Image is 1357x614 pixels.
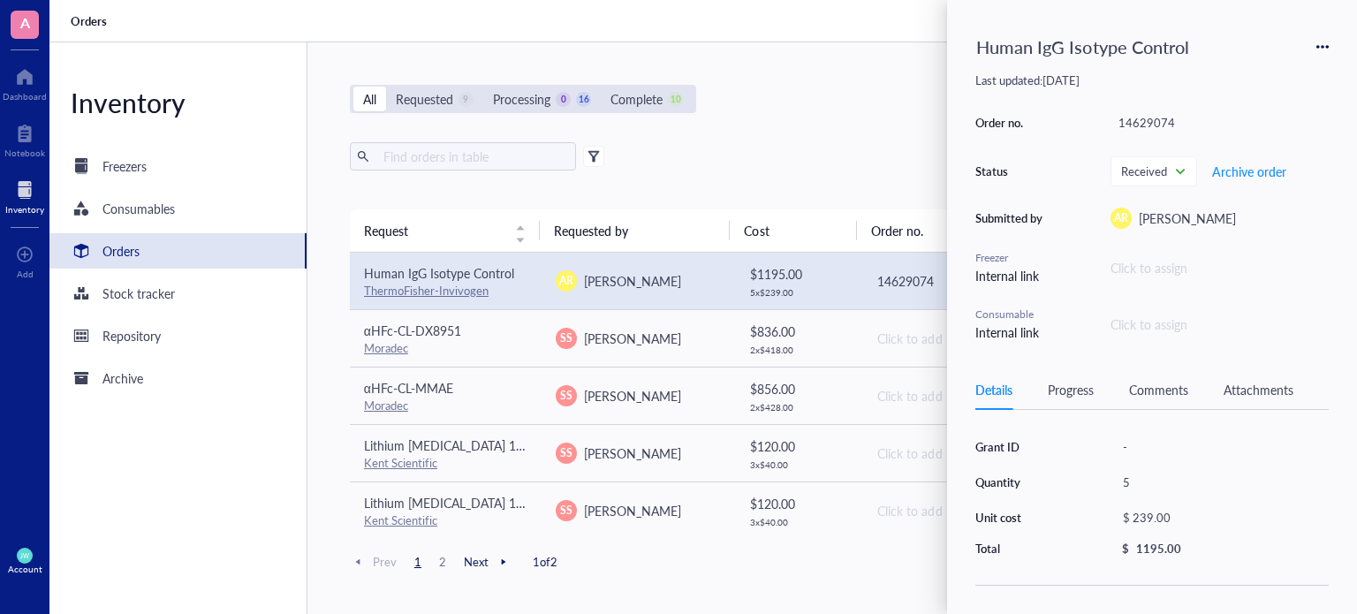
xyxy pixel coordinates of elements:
[364,264,514,282] span: Human IgG Isotype Control
[364,322,461,339] span: αHFc-CL-DX8951
[861,424,1053,481] td: Click to add
[861,481,1053,539] td: Click to add
[364,512,437,528] a: Kent Scientific
[102,284,175,303] div: Stock tracker
[49,360,307,396] a: Archive
[750,436,848,456] div: $ 120.00
[364,436,750,454] span: Lithium [MEDICAL_DATA] 100/pk- Microvette® Prepared Micro Tubes
[533,554,557,570] span: 1 of 2
[49,233,307,269] a: Orders
[407,554,428,570] span: 1
[576,92,591,107] div: 16
[975,72,1329,88] div: Last updated: [DATE]
[1111,315,1329,334] div: Click to assign
[857,209,1047,252] th: Order no.
[1224,380,1293,399] div: Attachments
[584,330,681,347] span: [PERSON_NAME]
[750,264,848,284] div: $ 1195.00
[1048,380,1094,399] div: Progress
[364,379,453,397] span: αHFc-CL-MMAE
[5,204,44,215] div: Inventory
[975,163,1046,179] div: Status
[750,379,848,398] div: $ 856.00
[1115,505,1322,530] div: $ 239.00
[861,367,1053,424] td: Click to add
[750,517,848,527] div: 3 x $ 40.00
[350,209,540,252] th: Request
[1211,157,1287,186] button: Archive order
[584,272,681,290] span: [PERSON_NAME]
[396,89,453,109] div: Requested
[49,148,307,184] a: Freezers
[102,241,140,261] div: Orders
[975,380,1012,399] div: Details
[560,330,572,346] span: SS
[560,388,572,404] span: SS
[3,91,47,102] div: Dashboard
[364,339,408,356] a: Moradec
[730,209,857,252] th: Cost
[102,199,175,218] div: Consumables
[1111,110,1329,135] div: 14629074
[17,269,34,279] div: Add
[71,13,110,29] a: Orders
[1115,435,1329,459] div: -
[1114,210,1128,226] span: AR
[364,221,504,240] span: Request
[4,119,45,158] a: Notebook
[49,191,307,226] a: Consumables
[975,541,1065,557] div: Total
[1139,209,1236,227] span: [PERSON_NAME]
[20,552,28,559] span: JW
[750,402,848,413] div: 2 x $ 428.00
[363,89,376,109] div: All
[877,386,1039,406] div: Click to add
[750,322,848,341] div: $ 836.00
[102,326,161,345] div: Repository
[1115,470,1329,495] div: 5
[750,287,848,298] div: 5 x $ 239.00
[975,210,1046,226] div: Submitted by
[20,11,30,34] span: A
[493,89,550,109] div: Processing
[364,454,437,471] a: Kent Scientific
[1122,541,1129,557] div: $
[975,307,1046,322] div: Consumable
[750,459,848,470] div: 3 x $ 40.00
[1136,541,1181,557] div: 1195.00
[861,309,1053,367] td: Click to add
[364,282,489,299] a: ThermoFisher-Invivogen
[750,494,848,513] div: $ 120.00
[559,273,573,289] span: AR
[610,89,663,109] div: Complete
[8,564,42,574] div: Account
[584,502,681,519] span: [PERSON_NAME]
[1212,164,1286,178] span: Archive order
[975,115,1046,131] div: Order no.
[877,329,1039,348] div: Click to add
[5,176,44,215] a: Inventory
[350,85,696,113] div: segmented control
[102,156,147,176] div: Freezers
[584,444,681,462] span: [PERSON_NAME]
[975,510,1065,526] div: Unit cost
[364,494,750,512] span: Lithium [MEDICAL_DATA] 100/pk- Microvette® Prepared Micro Tubes
[464,554,512,570] span: Next
[49,318,307,353] a: Repository
[1111,258,1329,277] div: Click to assign
[560,503,572,519] span: SS
[975,322,1046,342] div: Internal link
[102,368,143,388] div: Archive
[975,439,1065,455] div: Grant ID
[376,143,569,170] input: Find orders in table
[540,209,730,252] th: Requested by
[432,554,453,570] span: 2
[556,92,571,107] div: 0
[584,387,681,405] span: [PERSON_NAME]
[4,148,45,158] div: Notebook
[877,271,1039,291] div: 14629074
[459,92,474,107] div: 9
[1121,163,1183,179] span: Received
[560,445,572,461] span: SS
[877,443,1039,463] div: Click to add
